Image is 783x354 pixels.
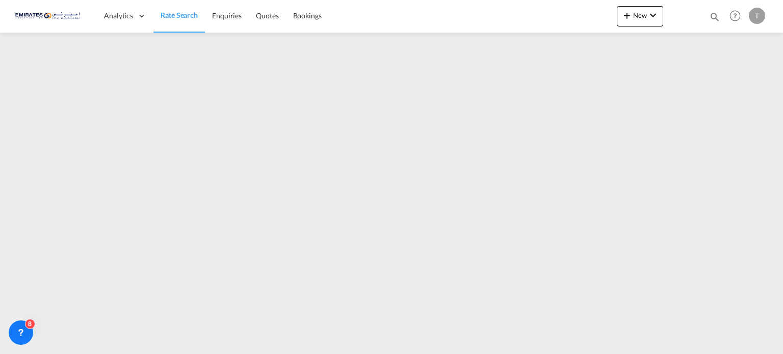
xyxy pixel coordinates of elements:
md-icon: icon-chevron-down [647,9,659,21]
img: c67187802a5a11ec94275b5db69a26e6.png [15,5,84,28]
md-icon: icon-magnify [709,11,720,22]
div: T [749,8,765,24]
span: Enquiries [212,11,242,20]
span: Help [726,7,744,24]
span: Analytics [104,11,133,21]
div: icon-magnify [709,11,720,26]
span: Rate Search [161,11,198,19]
span: Bookings [293,11,322,20]
span: New [621,11,659,19]
span: Quotes [256,11,278,20]
div: Help [726,7,749,25]
button: icon-plus 400-fgNewicon-chevron-down [617,6,663,26]
md-icon: icon-plus 400-fg [621,9,633,21]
